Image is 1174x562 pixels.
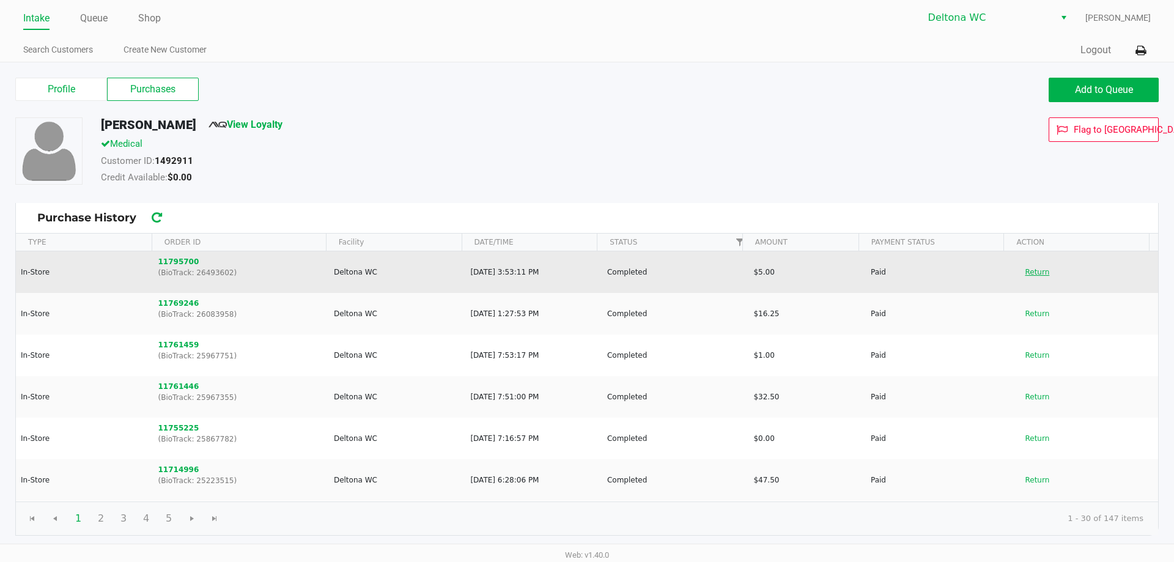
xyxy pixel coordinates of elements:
span: Page 2 [89,507,113,530]
span: Facility [339,237,364,248]
span: Deltona WC [928,10,1047,25]
span: Page 1 [67,507,90,530]
a: Page navigation, page {currentPage} of {totalPages} [730,232,750,252]
td: Deltona WC [328,376,465,418]
button: Select [1055,7,1072,29]
span: Page 5 [157,507,180,530]
button: 11714996 [158,464,199,475]
span: Page 3 [112,507,135,530]
td: Completed [602,459,748,501]
strong: 1492911 [155,155,193,166]
button: Return [1017,346,1057,365]
p: (BioTrack: 25967751) [158,350,323,361]
button: 11761446 [158,381,199,392]
span: PAYMENT STATUS [871,237,935,248]
p: (BioTrack: 25867782) [158,434,323,445]
p: (BioTrack: 25223515) [158,475,323,486]
td: $47.50 [748,459,865,501]
button: 11795700 [158,256,199,267]
kendo-pager-info: 1 - 30 of 147 items [236,512,1143,525]
td: $5.00 [748,251,865,293]
div: Medical [92,137,809,154]
a: Queue [80,10,108,27]
button: 11761459 [158,339,199,350]
td: Deltona WC [328,418,465,459]
td: Paid [865,459,1011,501]
td: In-Store [16,418,153,459]
td: [DATE] 10:56:24 AM [465,501,602,542]
td: Deltona WC [328,251,465,293]
span: STATUS [610,237,637,248]
th: ACTION [1003,234,1149,251]
span: Go to the first page [21,507,44,530]
td: Completed [602,376,748,418]
td: Paid [865,293,1011,335]
div: Data table [16,234,1158,501]
button: Return [1017,429,1057,448]
td: In-Store [16,251,153,293]
strong: $0.00 [168,172,192,183]
p: (BioTrack: 26493602) [158,267,323,278]
span: Go to the previous page [43,507,67,530]
span: TYPE [28,237,46,248]
td: Deltona WC [328,335,465,376]
td: Completed [602,418,748,459]
span: Go to the previous page [50,514,60,523]
td: Completed [602,293,748,335]
td: In-Store [16,335,153,376]
button: Flag to [GEOGRAPHIC_DATA] [1049,117,1159,142]
td: Completed [602,501,748,542]
button: Return [1017,387,1057,407]
button: Add to Queue [1049,78,1159,102]
td: Paid [865,376,1011,418]
p: (BioTrack: 26083958) [158,309,323,320]
button: Return [1017,304,1057,324]
span: Go to the last page [210,514,220,523]
td: Completed [602,335,748,376]
a: View Loyalty [209,119,282,130]
p: (BioTrack: 25967355) [158,392,323,403]
td: Deltona WC [328,501,465,542]
td: $32.50 [748,376,865,418]
td: [DATE] 7:51:00 PM [465,376,602,418]
span: [PERSON_NAME] [1085,12,1151,24]
td: [DATE] 7:16:57 PM [465,418,602,459]
td: $16.25 [748,293,865,335]
a: Shop [138,10,161,27]
td: In-Store [16,501,153,542]
span: DATE/TIME [474,237,514,248]
div: Credit Available: [92,171,809,188]
div: Customer ID: [92,154,809,171]
td: [DATE] 6:28:06 PM [465,459,602,501]
td: In-Store [16,376,153,418]
h5: [PERSON_NAME] [101,117,196,132]
span: Page 4 [135,507,158,530]
button: Logout [1080,43,1111,57]
a: Search Customers [23,42,93,57]
span: Go to the next page [180,507,204,530]
td: In-Store [16,459,153,501]
td: $0.00 [748,418,865,459]
td: Paid [865,501,1011,542]
td: Paid [865,418,1011,459]
label: Profile [15,78,107,101]
td: Completed [602,251,748,293]
button: Return [1017,470,1057,490]
td: Paid [865,335,1011,376]
td: In-Store [16,293,153,335]
td: [DATE] 7:53:17 PM [465,335,602,376]
a: Intake [23,10,50,27]
td: $1.00 [748,335,865,376]
td: Deltona WC [328,459,465,501]
span: Purchase History [37,210,1137,226]
td: [DATE] 3:53:11 PM [465,251,602,293]
span: ORDER ID [160,232,319,253]
button: 11769246 [158,298,199,309]
td: Deltona WC [328,293,465,335]
span: Add to Queue [1075,84,1133,95]
span: Go to the next page [187,514,197,523]
td: [DATE] 1:27:53 PM [465,293,602,335]
td: Paid [865,251,1011,293]
button: 11755225 [158,423,199,434]
button: Return [1017,262,1057,282]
